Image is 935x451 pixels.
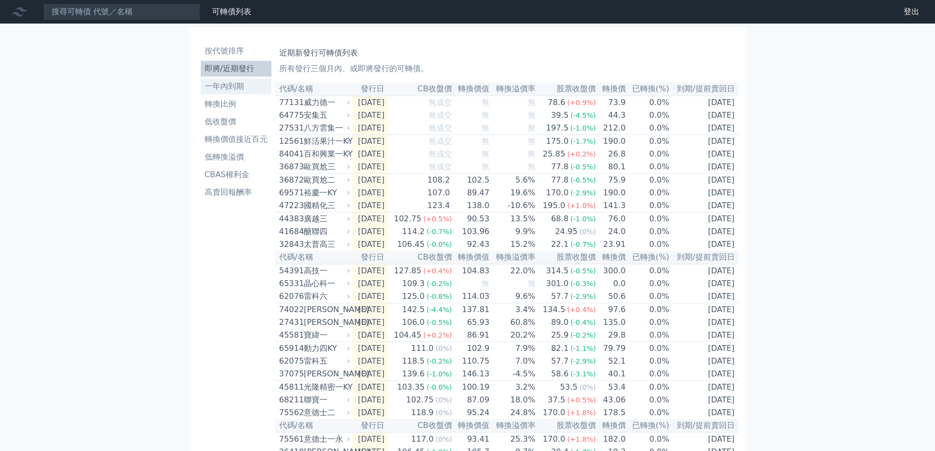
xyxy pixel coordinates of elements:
[279,122,301,134] div: 27531
[596,135,626,148] td: 190.0
[392,265,423,277] div: 127.85
[481,136,489,146] span: 無
[670,381,739,394] td: [DATE]
[570,111,596,119] span: (-4.5%)
[886,404,935,451] iframe: Chat Widget
[352,109,389,122] td: [DATE]
[626,82,670,96] th: 已轉換(%)
[536,82,596,96] th: 股票收盤價
[481,162,489,171] span: 無
[490,355,535,368] td: 7.0%
[352,238,389,251] td: [DATE]
[453,82,490,96] th: 轉換價值
[212,7,251,16] a: 可轉債列表
[670,329,739,342] td: [DATE]
[626,251,670,264] th: 已轉換(%)
[490,238,535,251] td: 15.2%
[626,355,670,368] td: 0.0%
[409,343,436,354] div: 111.0
[549,174,571,186] div: 77.8
[541,200,567,212] div: 195.0
[490,199,535,212] td: -10.6%
[352,212,389,226] td: [DATE]
[400,226,427,238] div: 114.2
[536,251,596,264] th: 股票收盤價
[201,98,271,110] li: 轉換比例
[626,316,670,329] td: 0.0%
[275,251,352,264] th: 代碼/名稱
[304,135,348,147] div: 鮮活果汁一KY
[304,174,348,186] div: 歐買尬二
[490,381,535,394] td: 3.2%
[453,355,490,368] td: 110.75
[352,316,389,329] td: [DATE]
[279,213,301,225] div: 44383
[580,228,596,236] span: (0%)
[626,264,670,277] td: 0.0%
[490,186,535,199] td: 19.6%
[279,291,301,302] div: 62076
[490,329,535,342] td: 20.2%
[596,238,626,251] td: 23.91
[596,186,626,199] td: 190.0
[279,148,301,160] div: 84041
[570,163,596,171] span: (-0.5%)
[304,317,348,328] div: [PERSON_NAME]
[596,355,626,368] td: 52.1
[352,160,389,174] td: [DATE]
[570,345,596,352] span: (-1.1%)
[528,110,535,120] span: 無
[626,290,670,303] td: 0.0%
[201,186,271,198] li: 高賣回報酬率
[201,79,271,94] a: 一年內到期
[596,303,626,317] td: 97.6
[490,290,535,303] td: 9.6%
[558,381,580,393] div: 53.5
[896,4,927,20] a: 登出
[352,264,389,277] td: [DATE]
[426,200,452,212] div: 123.4
[549,161,571,173] div: 77.8
[626,122,670,135] td: 0.0%
[570,318,596,326] span: (-0.4%)
[352,290,389,303] td: [DATE]
[427,370,452,378] span: (-1.0%)
[400,278,427,290] div: 109.3
[453,381,490,394] td: 100.19
[670,212,739,226] td: [DATE]
[352,174,389,187] td: [DATE]
[570,176,596,184] span: (-0.5%)
[626,342,670,355] td: 0.0%
[427,240,452,248] span: (-0.0%)
[626,199,670,212] td: 0.0%
[279,368,301,380] div: 37075
[567,306,596,314] span: (+0.4%)
[279,329,301,341] div: 45581
[490,82,535,96] th: 轉換溢價率
[201,167,271,183] a: CBAS權利金
[279,161,301,173] div: 36873
[670,148,739,160] td: [DATE]
[490,251,535,264] th: 轉換溢價率
[201,61,271,77] a: 即將/近期發行
[304,109,348,121] div: 安集五
[596,96,626,109] td: 73.9
[626,96,670,109] td: 0.0%
[423,331,452,339] span: (+0.2%)
[304,329,348,341] div: 寶緯一
[279,355,301,367] div: 62075
[279,265,301,277] div: 54391
[453,212,490,226] td: 90.53
[427,383,452,391] span: (-0.0%)
[352,329,389,342] td: [DATE]
[352,96,389,109] td: [DATE]
[626,303,670,317] td: 0.0%
[352,342,389,355] td: [DATE]
[201,114,271,130] a: 低收盤價
[670,368,739,381] td: [DATE]
[670,199,739,212] td: [DATE]
[596,264,626,277] td: 300.0
[279,109,301,121] div: 64775
[541,148,567,160] div: 25.85
[626,329,670,342] td: 0.0%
